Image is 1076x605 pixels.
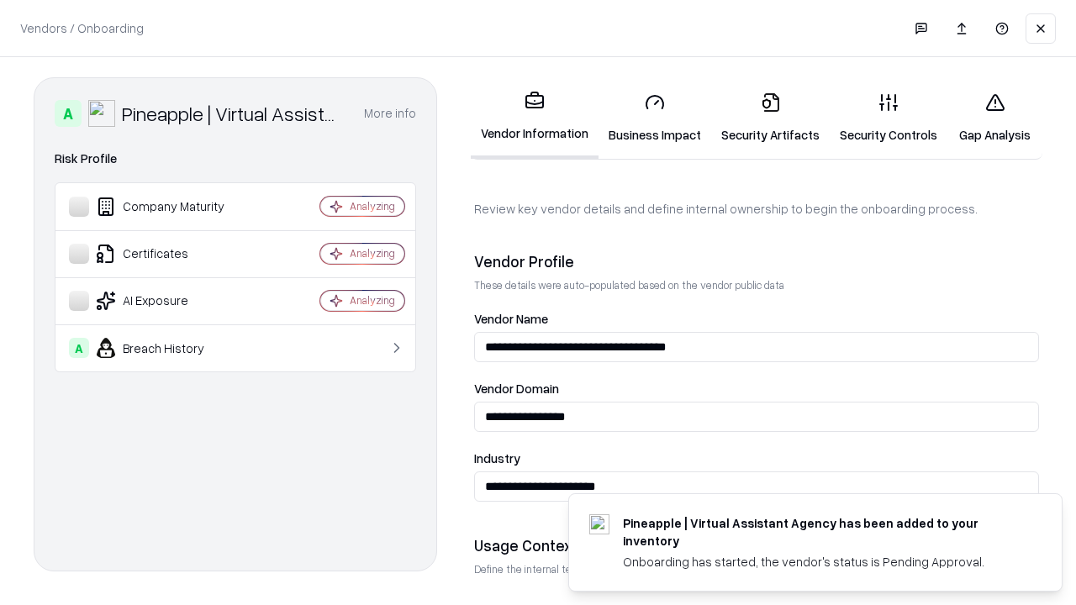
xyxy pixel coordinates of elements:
div: Risk Profile [55,149,416,169]
a: Security Artifacts [711,79,830,157]
p: Vendors / Onboarding [20,19,144,37]
p: These details were auto-populated based on the vendor public data [474,278,1039,292]
div: Analyzing [350,199,395,213]
a: Business Impact [599,79,711,157]
div: AI Exposure [69,291,270,311]
label: Vendor Name [474,313,1039,325]
label: Industry [474,452,1039,465]
a: Gap Analysis [947,79,1042,157]
img: Pineapple | Virtual Assistant Agency [88,100,115,127]
div: Company Maturity [69,197,270,217]
label: Vendor Domain [474,382,1039,395]
div: Analyzing [350,246,395,260]
div: A [55,100,82,127]
div: Usage Context [474,535,1039,555]
div: A [69,338,89,358]
div: Pineapple | Virtual Assistant Agency [122,100,344,127]
button: More info [364,98,416,129]
div: Breach History [69,338,270,358]
div: Analyzing [350,293,395,308]
a: Vendor Information [471,77,599,159]
div: Vendor Profile [474,251,1039,271]
div: Pineapple | Virtual Assistant Agency has been added to your inventory [623,514,1021,550]
p: Define the internal team and reason for using this vendor. This helps assess business relevance a... [474,562,1039,576]
img: trypineapple.com [589,514,609,534]
div: Certificates [69,244,270,264]
div: Onboarding has started, the vendor's status is Pending Approval. [623,553,1021,571]
p: Review key vendor details and define internal ownership to begin the onboarding process. [474,200,1039,218]
a: Security Controls [830,79,947,157]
